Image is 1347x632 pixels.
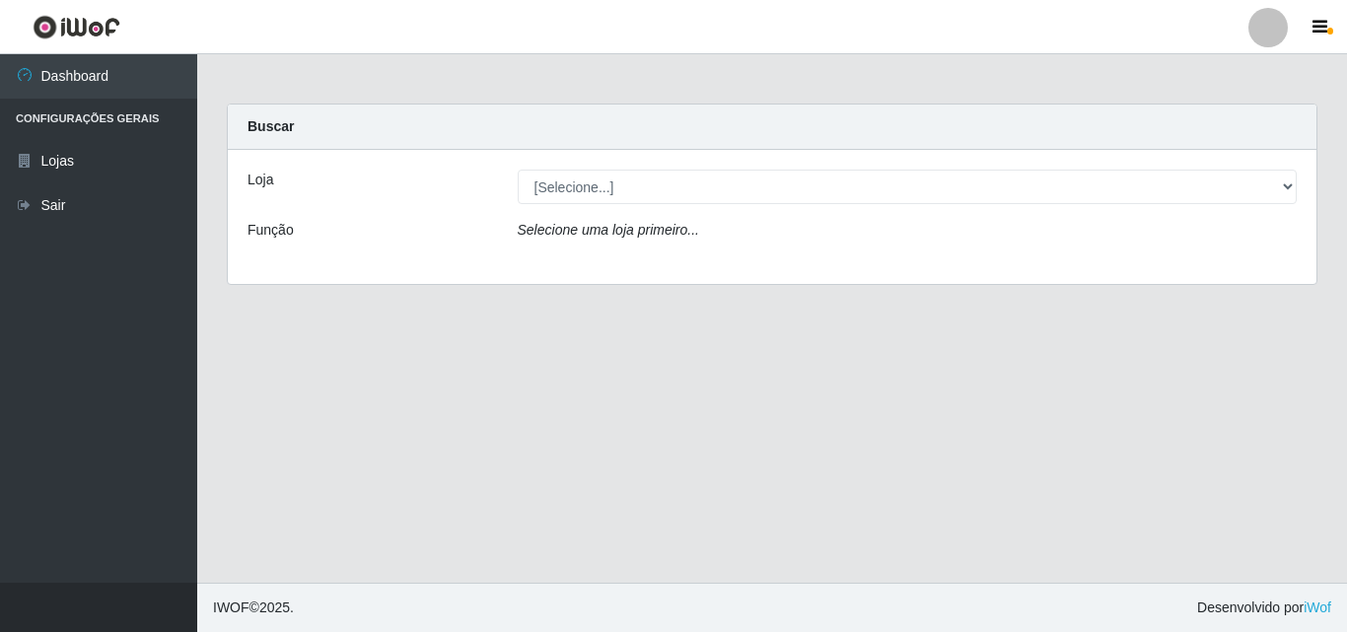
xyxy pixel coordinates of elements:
[1304,599,1331,615] a: iWof
[248,170,273,190] label: Loja
[518,222,699,238] i: Selecione uma loja primeiro...
[1197,597,1331,618] span: Desenvolvido por
[248,220,294,241] label: Função
[248,118,294,134] strong: Buscar
[213,599,249,615] span: IWOF
[213,597,294,618] span: © 2025 .
[33,15,120,39] img: CoreUI Logo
